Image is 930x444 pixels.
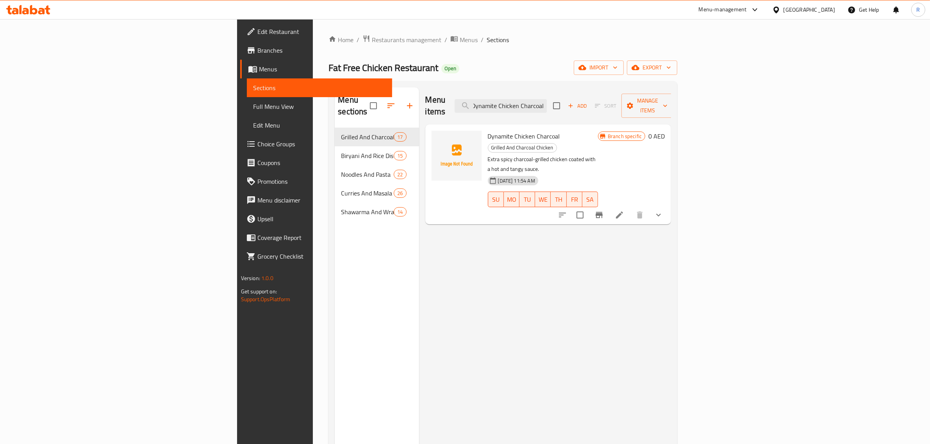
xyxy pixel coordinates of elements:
div: items [394,170,406,179]
span: Menus [259,64,386,74]
button: WE [535,192,551,207]
a: Menus [240,60,393,78]
span: Upsell [257,214,386,224]
span: Coverage Report [257,233,386,242]
button: Add [565,100,590,112]
span: SU [491,194,501,205]
span: Sections [487,35,509,44]
div: items [394,151,406,160]
h6: 0 AED [648,131,665,142]
button: Branch-specific-item [590,206,609,224]
span: Select section [548,98,565,114]
span: Edit Restaurant [257,27,386,36]
a: Edit Restaurant [240,22,393,41]
span: WE [538,194,548,205]
li: / [444,35,447,44]
button: Manage items [621,94,674,118]
span: Grocery Checklist [257,252,386,261]
svg: Show Choices [654,210,663,220]
span: 17 [394,133,406,141]
span: Shawarma And Wraps [341,207,394,217]
a: Upsell [240,210,393,228]
span: import [580,63,618,73]
div: Menu-management [699,5,747,14]
a: Promotions [240,172,393,191]
button: sort-choices [553,206,572,224]
li: / [481,35,484,44]
a: Edit menu item [615,210,624,220]
a: Support.OpsPlatform [241,294,291,304]
span: Select to update [572,207,588,223]
a: Coverage Report [240,228,393,247]
button: TH [551,192,566,207]
a: Restaurants management [362,35,441,45]
a: Full Menu View [247,97,393,116]
span: Select section first [590,100,621,112]
span: Noodles And Pasta [341,170,394,179]
span: [DATE] 11:54 AM [495,177,538,185]
span: Branches [257,46,386,55]
span: SA [585,194,595,205]
div: Shawarma And Wraps14 [335,202,419,221]
button: delete [630,206,649,224]
a: Menu disclaimer [240,191,393,210]
button: MO [504,192,519,207]
a: Choice Groups [240,135,393,153]
span: Coupons [257,158,386,167]
nav: breadcrumb [328,35,677,45]
button: import [574,60,624,75]
span: Menus [460,35,478,44]
nav: Menu sections [335,124,419,224]
button: SU [488,192,504,207]
span: 14 [394,208,406,216]
span: export [633,63,671,73]
span: MO [507,194,516,205]
span: Curries And Masala Dishes [341,188,394,198]
span: TU [523,194,532,205]
div: items [394,188,406,198]
span: Grilled And Charcoal Chicken [341,132,394,142]
span: Full Menu View [253,102,386,111]
span: FR [570,194,579,205]
div: [GEOGRAPHIC_DATA] [784,5,835,14]
a: Edit Menu [247,116,393,135]
span: Edit Menu [253,121,386,130]
button: Add section [400,96,419,115]
span: 15 [394,152,406,160]
a: Coupons [240,153,393,172]
a: Sections [247,78,393,97]
input: search [455,99,547,113]
div: items [394,207,406,217]
span: Select all sections [365,98,382,114]
button: FR [567,192,582,207]
button: export [627,60,677,75]
span: Branch specific [605,133,645,140]
div: Curries And Masala Dishes26 [335,184,419,202]
span: Version: [241,273,260,283]
div: Biryani And Rice Dishes15 [335,146,419,165]
div: Grilled And Charcoal Chicken [488,143,557,153]
span: Menu disclaimer [257,195,386,205]
span: 22 [394,171,406,178]
span: Get support on: [241,286,277,297]
span: Open [441,65,459,72]
div: Grilled And Charcoal Chicken17 [335,128,419,146]
span: Add item [565,100,590,112]
img: Dynamite Chicken Charcoal [432,131,482,181]
a: Branches [240,41,393,60]
span: Biryani And Rice Dishes [341,151,394,160]
span: Sections [253,83,386,92]
div: items [394,132,406,142]
span: TH [554,194,563,205]
button: TU [519,192,535,207]
span: R [916,5,920,14]
a: Grocery Checklist [240,247,393,266]
span: Manage items [628,96,668,115]
p: Extra spicy charcoal-grilled chicken coated with a hot and tangy sauce. [488,155,598,174]
span: Add [567,101,588,110]
div: Noodles And Pasta22 [335,165,419,184]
